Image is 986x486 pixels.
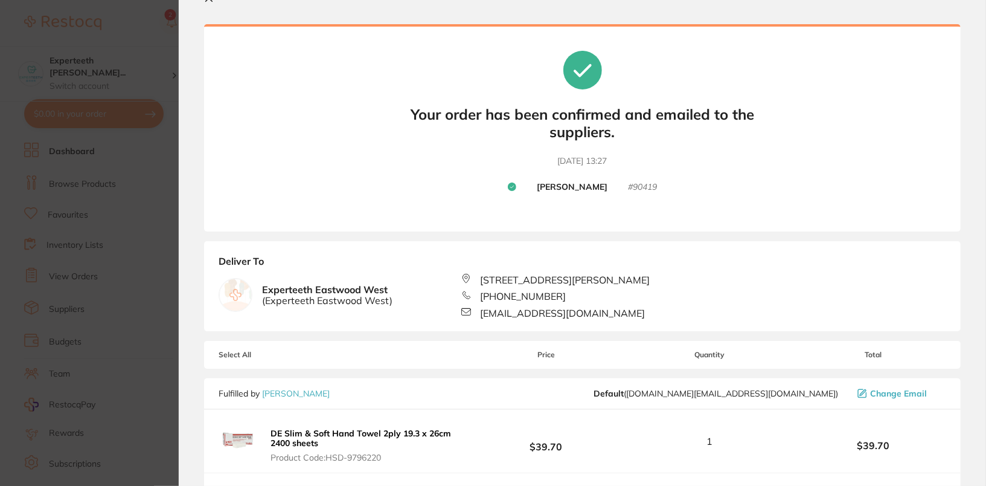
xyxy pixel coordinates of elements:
[262,388,330,399] a: [PERSON_NAME]
[219,256,946,274] b: Deliver To
[402,106,764,141] b: Your order has been confirmed and emailed to the suppliers.
[271,453,470,462] span: Product Code: HSD-9796220
[481,274,650,285] span: [STREET_ADDRESS][PERSON_NAME]
[219,351,339,359] span: Select All
[262,284,392,306] b: Experteeth Eastwood West
[473,351,619,359] span: Price
[219,279,252,311] img: empty.jpg
[619,351,801,359] span: Quantity
[870,389,927,398] span: Change Email
[481,308,645,319] span: [EMAIL_ADDRESS][DOMAIN_NAME]
[262,295,392,306] span: ( Experteeth Eastwood West )
[629,182,658,193] small: # 90419
[537,182,607,193] b: [PERSON_NAME]
[801,440,946,451] b: $39.70
[558,155,607,167] time: [DATE] 13:27
[219,422,257,461] img: andpaDk5eQ
[706,436,712,447] span: 1
[271,428,451,449] b: DE Slim & Soft Hand Towel 2ply 19.3 x 26cm 2400 sheets
[267,428,473,463] button: DE Slim & Soft Hand Towel 2ply 19.3 x 26cm 2400 sheets Product Code:HSD-9796220
[594,389,838,398] span: customer.care@henryschein.com.au
[473,430,619,453] b: $39.70
[854,388,946,399] button: Change Email
[594,388,624,399] b: Default
[481,291,566,302] span: [PHONE_NUMBER]
[801,351,946,359] span: Total
[219,389,330,398] p: Fulfilled by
